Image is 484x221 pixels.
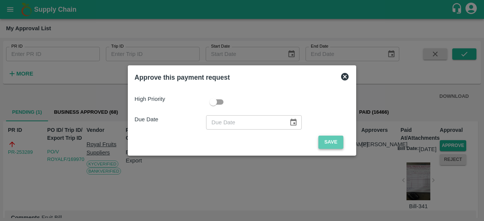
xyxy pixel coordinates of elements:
[286,115,301,130] button: Choose date
[135,74,230,81] b: Approve this payment request
[206,115,283,130] input: Due Date
[135,115,206,124] p: Due Date
[318,136,343,149] button: Save
[135,95,206,103] p: High Priority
